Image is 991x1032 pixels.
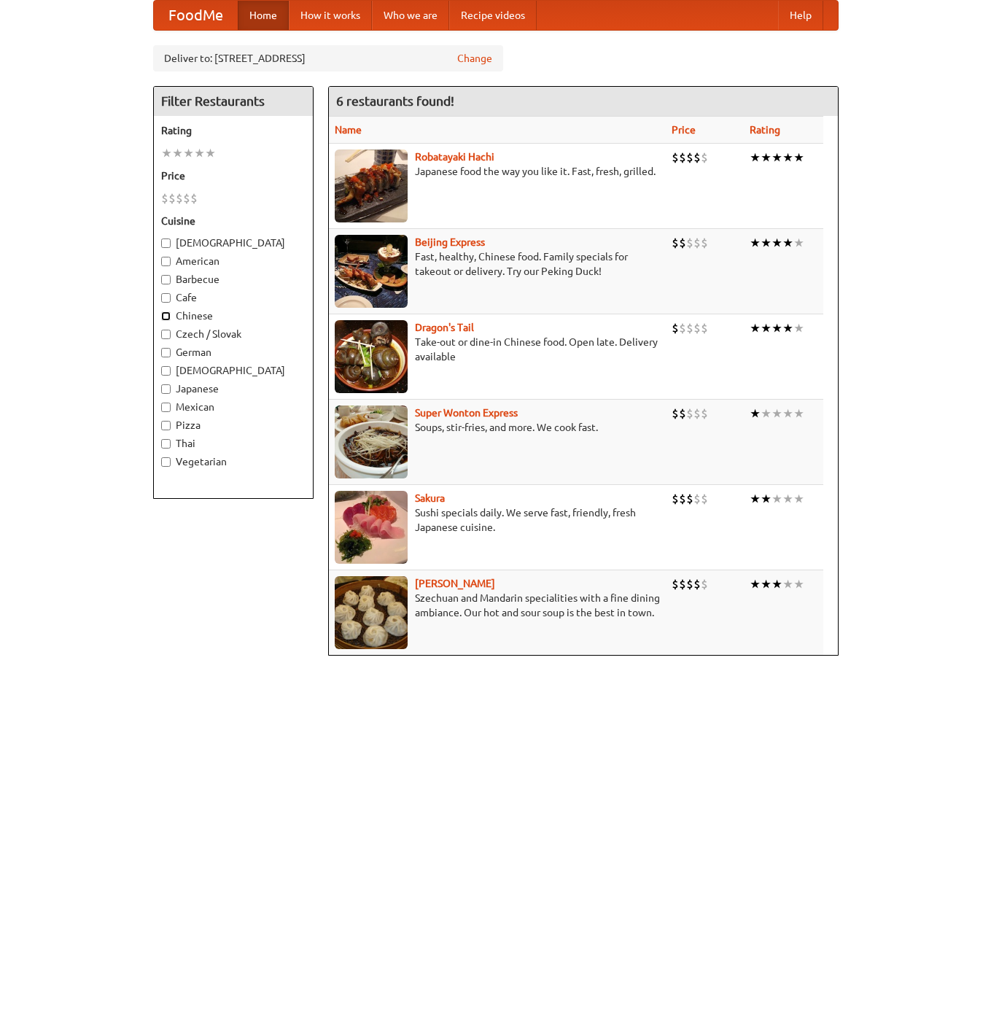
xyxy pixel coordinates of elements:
[161,418,306,432] label: Pizza
[161,454,306,469] label: Vegetarian
[161,330,171,339] input: Czech / Slovak
[161,214,306,228] h5: Cuisine
[161,290,306,305] label: Cafe
[679,576,686,592] li: $
[457,51,492,66] a: Change
[761,576,772,592] li: ★
[335,124,362,136] a: Name
[372,1,449,30] a: Who we are
[335,235,408,308] img: beijing.jpg
[693,320,701,336] li: $
[183,145,194,161] li: ★
[701,491,708,507] li: $
[701,406,708,422] li: $
[154,1,238,30] a: FoodMe
[782,406,793,422] li: ★
[679,150,686,166] li: $
[686,491,693,507] li: $
[761,150,772,166] li: ★
[161,309,306,323] label: Chinese
[161,257,171,266] input: American
[172,145,183,161] li: ★
[782,491,793,507] li: ★
[782,576,793,592] li: ★
[772,406,782,422] li: ★
[686,235,693,251] li: $
[761,406,772,422] li: ★
[701,576,708,592] li: $
[672,576,679,592] li: $
[161,366,171,376] input: [DEMOGRAPHIC_DATA]
[161,403,171,412] input: Mexican
[793,320,804,336] li: ★
[335,164,661,179] p: Japanese food the way you like it. Fast, fresh, grilled.
[750,491,761,507] li: ★
[686,150,693,166] li: $
[761,235,772,251] li: ★
[693,491,701,507] li: $
[793,406,804,422] li: ★
[161,457,171,467] input: Vegetarian
[194,145,205,161] li: ★
[161,272,306,287] label: Barbecue
[161,238,171,248] input: [DEMOGRAPHIC_DATA]
[335,505,661,535] p: Sushi specials daily. We serve fast, friendly, fresh Japanese cuisine.
[335,249,661,279] p: Fast, healthy, Chinese food. Family specials for takeout or delivery. Try our Peking Duck!
[161,363,306,378] label: [DEMOGRAPHIC_DATA]
[686,406,693,422] li: $
[750,150,761,166] li: ★
[415,236,485,248] a: Beijing Express
[793,576,804,592] li: ★
[750,576,761,592] li: ★
[415,151,494,163] b: Robatayaki Hachi
[772,235,782,251] li: ★
[161,293,171,303] input: Cafe
[686,576,693,592] li: $
[161,145,172,161] li: ★
[782,150,793,166] li: ★
[693,150,701,166] li: $
[701,150,708,166] li: $
[161,254,306,268] label: American
[168,190,176,206] li: $
[778,1,823,30] a: Help
[161,327,306,341] label: Czech / Slovak
[161,345,306,360] label: German
[750,320,761,336] li: ★
[335,335,661,364] p: Take-out or dine-in Chinese food. Open late. Delivery available
[335,420,661,435] p: Soups, stir-fries, and more. We cook fast.
[161,439,171,449] input: Thai
[679,235,686,251] li: $
[750,406,761,422] li: ★
[793,491,804,507] li: ★
[335,491,408,564] img: sakura.jpg
[672,235,679,251] li: $
[772,576,782,592] li: ★
[772,491,782,507] li: ★
[335,150,408,222] img: robatayaki.jpg
[335,406,408,478] img: superwonton.jpg
[793,150,804,166] li: ★
[672,320,679,336] li: $
[782,320,793,336] li: ★
[782,235,793,251] li: ★
[693,235,701,251] li: $
[335,320,408,393] img: dragon.jpg
[750,235,761,251] li: ★
[415,322,474,333] b: Dragon's Tail
[415,492,445,504] b: Sakura
[161,436,306,451] label: Thai
[693,406,701,422] li: $
[154,87,313,116] h4: Filter Restaurants
[415,407,518,419] a: Super Wonton Express
[761,491,772,507] li: ★
[205,145,216,161] li: ★
[415,578,495,589] a: [PERSON_NAME]
[679,406,686,422] li: $
[238,1,289,30] a: Home
[701,235,708,251] li: $
[161,348,171,357] input: German
[161,311,171,321] input: Chinese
